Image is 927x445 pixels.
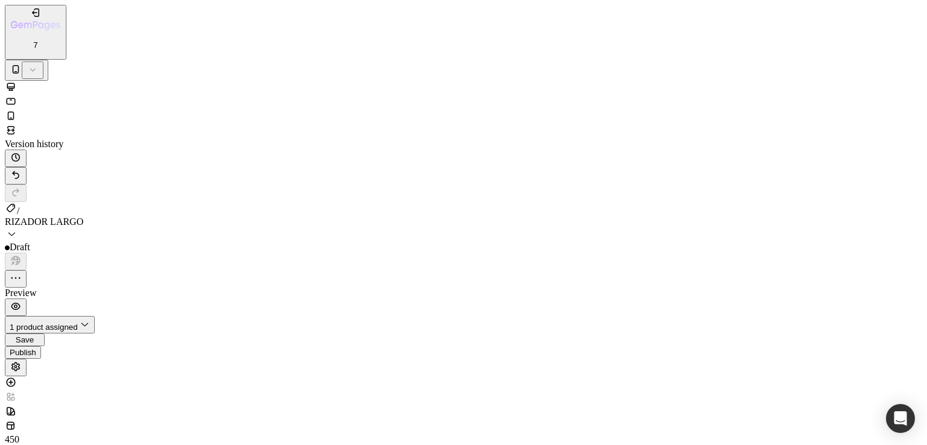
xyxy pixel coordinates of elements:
span: iPhone 13 Pro [5,28,60,39]
span: / [17,206,19,216]
span: RIZADOR LARGO [5,216,83,227]
span: iPhone 11 Pro Max [5,39,79,49]
span: iPhone 13 Mini ( 375 px) [5,5,95,15]
button: Save [5,333,45,346]
div: 450 [5,434,29,445]
div: Open Intercom Messenger [886,404,915,433]
p: 7 [11,40,60,49]
span: Galaxy S8+ [5,72,51,82]
span: 1 product assigned [10,323,78,332]
div: Version history [5,139,922,150]
span: Pixel 7 [5,61,32,71]
span: iPhone 15 Pro Max [5,50,80,60]
span: iPhone 13 Mini [14,17,75,28]
button: Publish [5,346,41,359]
span: Draft [10,242,30,252]
div: Preview [5,288,922,298]
div: Publish [10,348,36,357]
div: Undo/Redo [5,167,922,202]
span: Galaxy S20 Ultra [5,83,72,93]
button: 7 [5,5,66,60]
span: Save [16,335,34,344]
button: 1 product assigned [5,316,95,333]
